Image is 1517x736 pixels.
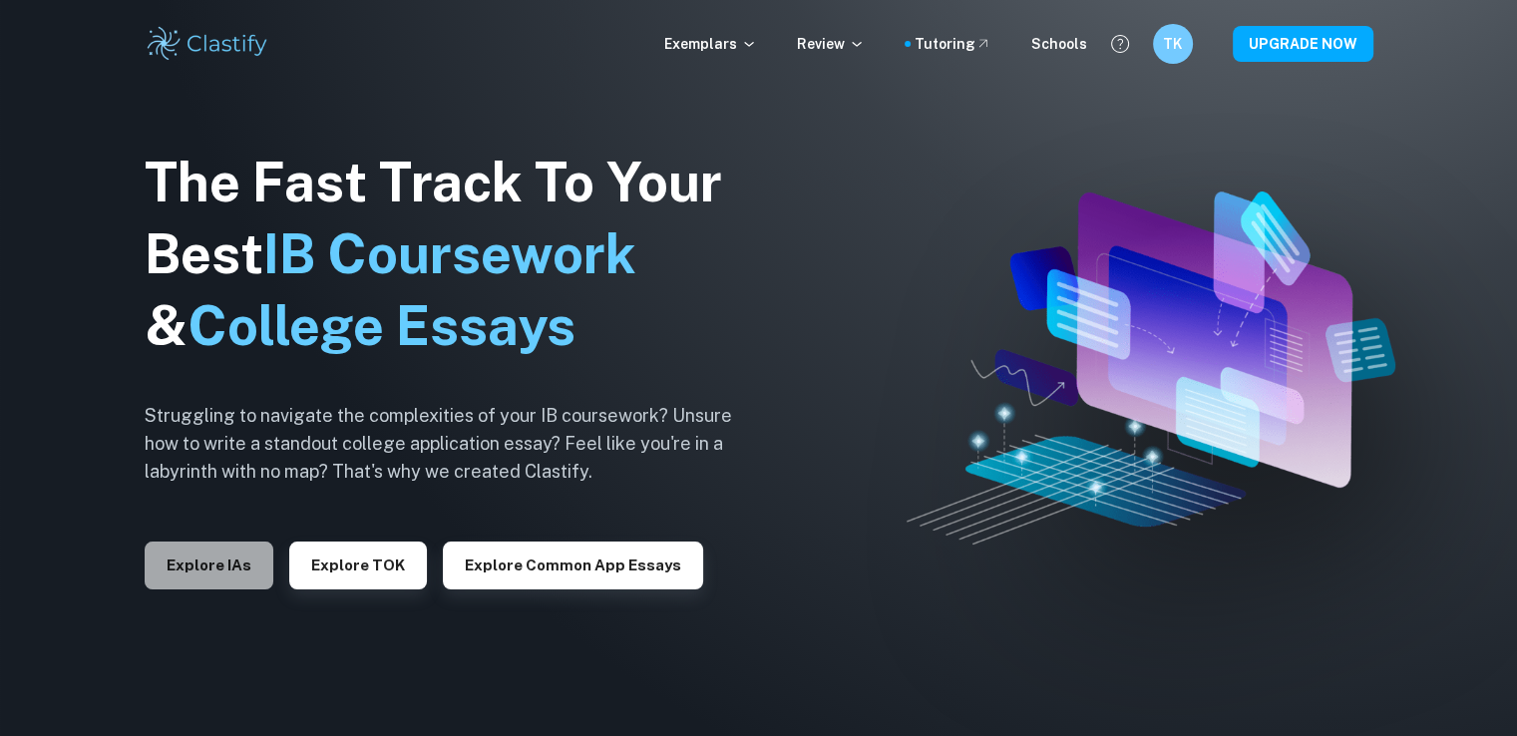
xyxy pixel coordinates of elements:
a: Tutoring [915,33,991,55]
a: Explore Common App essays [443,554,703,573]
p: Review [797,33,865,55]
span: College Essays [188,294,575,357]
span: IB Coursework [263,222,636,285]
button: Explore IAs [145,542,273,589]
img: Clastify hero [907,191,1395,545]
h6: Struggling to navigate the complexities of your IB coursework? Unsure how to write a standout col... [145,402,763,486]
h6: TK [1161,33,1184,55]
button: Explore TOK [289,542,427,589]
a: Explore TOK [289,554,427,573]
button: Explore Common App essays [443,542,703,589]
a: Explore IAs [145,554,273,573]
a: Schools [1031,33,1087,55]
h1: The Fast Track To Your Best & [145,147,763,362]
button: Help and Feedback [1103,27,1137,61]
img: Clastify logo [145,24,271,64]
button: UPGRADE NOW [1233,26,1373,62]
p: Exemplars [664,33,757,55]
button: TK [1153,24,1193,64]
